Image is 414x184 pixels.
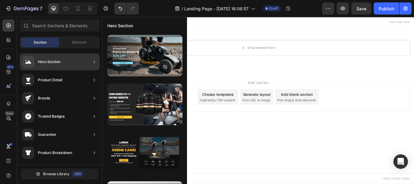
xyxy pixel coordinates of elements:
[351,2,371,15] button: Save
[38,113,65,119] div: Trusted Badges
[43,171,69,177] span: Browse Library
[20,19,100,32] input: Search Sections & Elements
[38,132,56,138] div: Guarantee
[374,2,399,15] button: Publish
[393,154,408,169] div: Open Intercom Messenger
[38,59,60,65] div: Hero Section
[5,111,15,116] div: Beta
[72,40,86,45] span: Element
[114,2,139,15] div: Undo/Redo
[379,5,394,12] div: Publish
[117,87,153,93] div: Choose templates
[164,87,196,93] div: Generate layout
[269,6,278,11] span: Draft
[38,95,50,101] div: Brands
[182,5,183,12] span: /
[102,17,414,184] iframe: Design area
[163,95,196,100] span: from URL or image
[204,95,249,100] span: then drag & drop elements
[34,40,47,45] span: Section
[2,2,45,15] button: 7
[184,5,249,12] span: Landing Page - [DATE] 16:06:57
[38,77,62,83] div: Product Detail
[209,87,245,93] div: Add blank section
[40,5,42,12] p: 7
[72,171,84,177] div: 450
[169,34,202,38] div: Drop element here
[21,169,98,179] button: Browse Library450
[114,95,155,100] span: inspired by CRO experts
[356,6,366,11] span: Save
[38,150,72,156] div: Product Breakdown
[6,65,15,69] div: 450
[168,73,196,80] span: Add section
